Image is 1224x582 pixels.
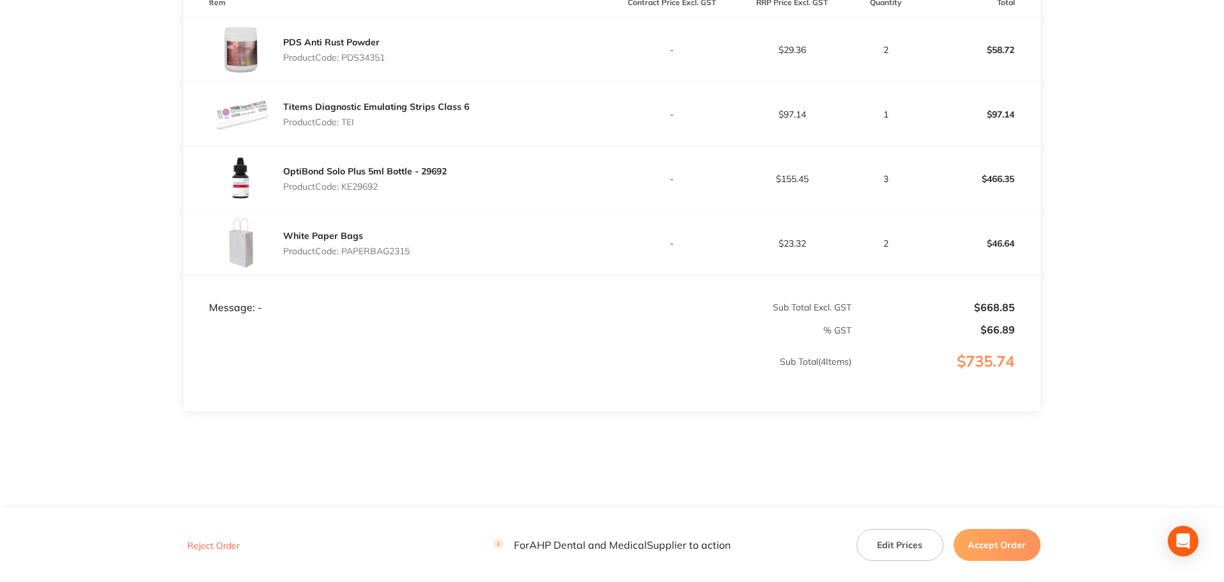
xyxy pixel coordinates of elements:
[283,52,385,63] p: Product Code: PDS34351
[732,174,851,184] p: $155.45
[209,82,273,146] img: bzk1dWpheg
[732,109,851,119] p: $97.14
[183,276,612,314] td: Message: -
[853,324,1015,335] p: $66.89
[1168,526,1198,556] div: Open Intercom Messenger
[613,45,732,55] p: -
[183,540,244,551] button: Reject Order
[732,238,851,249] p: $23.32
[853,353,1040,396] p: $735.74
[184,356,851,392] p: Sub Total ( 4 Items)
[853,238,920,249] p: 2
[921,164,1040,194] p: $466.35
[209,211,273,275] img: emN6NXd6bA
[921,34,1040,65] p: $58.72
[732,45,851,55] p: $29.36
[613,109,732,119] p: -
[209,18,273,82] img: bWdwcno3cw
[493,539,731,551] p: For AHP Dental and Medical Supplier to action
[613,238,732,249] p: -
[853,109,920,119] p: 1
[613,174,732,184] p: -
[283,117,469,127] p: Product Code: TEI
[209,147,273,211] img: OGQyYjNqMg
[283,36,380,48] a: PDS Anti Rust Powder
[921,228,1040,259] p: $46.64
[853,45,920,55] p: 2
[283,101,469,112] a: Titems Diagnostic Emulating Strips Class 6
[954,529,1041,561] button: Accept Order
[184,325,851,335] p: % GST
[283,165,447,177] a: OptiBond Solo Plus 5ml Bottle - 29692
[283,230,363,241] a: White Paper Bags
[856,529,943,561] button: Edit Prices
[283,181,447,192] p: Product Code: KE29692
[921,99,1040,130] p: $97.14
[613,302,851,312] p: Sub Total Excl. GST
[853,302,1015,313] p: $668.85
[853,174,920,184] p: 3
[283,246,410,256] p: Product Code: PAPERBAG2315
